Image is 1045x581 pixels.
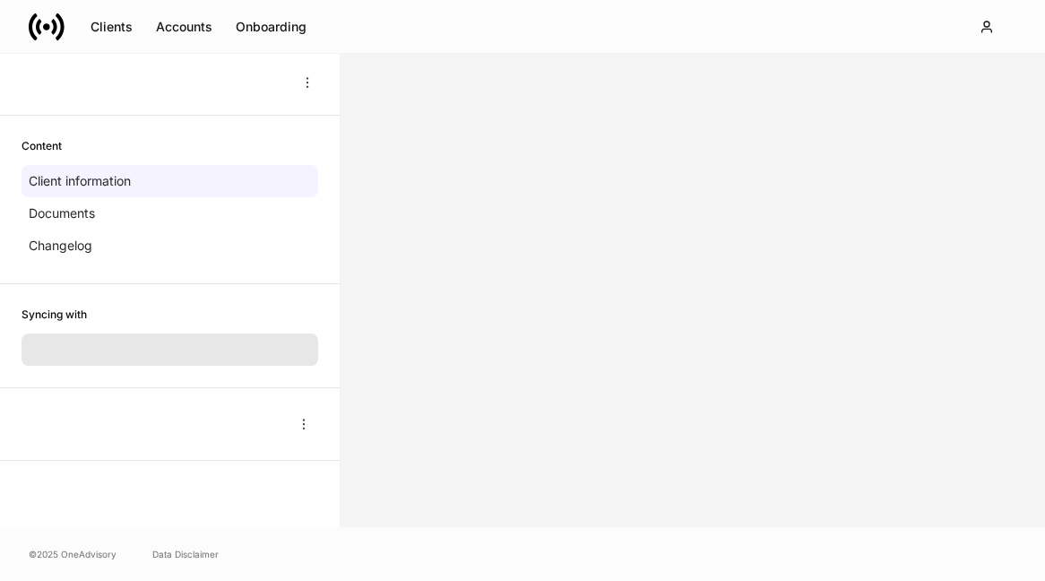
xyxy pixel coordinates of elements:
button: Accounts [144,13,224,41]
h6: Content [22,137,62,154]
a: Documents [22,197,318,230]
p: Documents [29,204,95,222]
span: © 2025 OneAdvisory [29,547,117,561]
p: Changelog [29,237,92,255]
p: Client information [29,172,131,190]
a: Client information [22,165,318,197]
div: Accounts [156,18,212,36]
a: Changelog [22,230,318,262]
button: Clients [79,13,144,41]
button: Onboarding [224,13,318,41]
div: Clients [91,18,133,36]
a: Data Disclaimer [152,547,219,561]
div: Onboarding [236,18,307,36]
h6: Syncing with [22,306,87,323]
